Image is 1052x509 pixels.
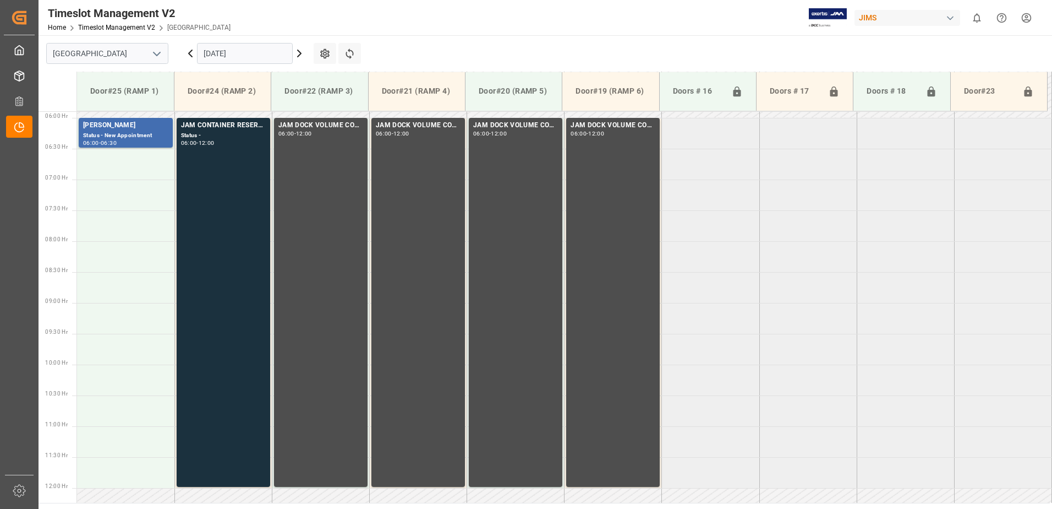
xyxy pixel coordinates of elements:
span: 11:00 Hr [45,421,68,427]
div: Timeslot Management V2 [48,5,231,21]
div: 12:00 [393,131,409,136]
div: 06:00 [473,131,489,136]
span: 10:00 Hr [45,360,68,366]
div: [PERSON_NAME] [83,120,168,131]
a: Timeslot Management V2 [78,24,155,31]
div: Door#24 (RAMP 2) [183,81,262,101]
div: 06:00 [278,131,294,136]
div: 12:00 [491,131,507,136]
div: Status - [181,131,266,140]
div: Status - New Appointment [83,131,168,140]
div: - [392,131,393,136]
div: Door#25 (RAMP 1) [86,81,165,101]
button: open menu [148,45,165,62]
span: 12:00 Hr [45,483,68,489]
span: 07:30 Hr [45,205,68,212]
span: 09:00 Hr [45,298,68,304]
div: - [294,131,296,136]
span: 08:30 Hr [45,267,68,273]
div: 12:00 [588,131,604,136]
div: 06:00 [376,131,392,136]
div: 12:00 [199,140,215,145]
span: 08:00 Hr [45,236,68,242]
div: 06:00 [571,131,587,136]
div: Doors # 18 [862,81,920,102]
span: 06:30 Hr [45,144,68,150]
div: Door#21 (RAMP 4) [377,81,456,101]
span: 07:00 Hr [45,175,68,181]
input: Type to search/select [46,43,168,64]
a: Home [48,24,66,31]
button: JIMS [854,7,965,28]
div: - [196,140,198,145]
div: - [587,131,588,136]
span: 10:30 Hr [45,391,68,397]
div: Door#19 (RAMP 6) [571,81,650,101]
div: 06:00 [181,140,197,145]
div: JAM DOCK VOLUME CONTROL [376,120,461,131]
div: 12:00 [296,131,312,136]
button: Help Center [989,6,1014,30]
span: 09:30 Hr [45,329,68,335]
button: show 0 new notifications [965,6,989,30]
div: JAM DOCK VOLUME CONTROL [473,120,558,131]
div: - [489,131,491,136]
div: Doors # 17 [765,81,824,102]
div: JIMS [854,10,960,26]
div: 06:00 [83,140,99,145]
div: JAM DOCK VOLUME CONTROL [571,120,655,131]
div: Doors # 16 [669,81,727,102]
input: DD.MM.YYYY [197,43,293,64]
div: - [99,140,101,145]
div: JAM CONTAINER RESERVED [181,120,266,131]
div: Door#20 (RAMP 5) [474,81,553,101]
img: Exertis%20JAM%20-%20Email%20Logo.jpg_1722504956.jpg [809,8,847,28]
div: 06:30 [101,140,117,145]
div: Door#23 [960,81,1018,102]
div: Door#22 (RAMP 3) [280,81,359,101]
span: 06:00 Hr [45,113,68,119]
div: JAM DOCK VOLUME CONTROL [278,120,363,131]
span: 11:30 Hr [45,452,68,458]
